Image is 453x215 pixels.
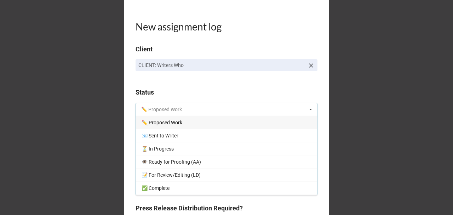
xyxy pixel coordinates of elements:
p: CLIENT: Writers Who [138,62,305,69]
span: 📝 For Review/Editing (LD) [142,172,201,178]
label: Client [136,44,153,54]
span: 👁️ Ready for Proofing (AA) [142,159,201,165]
label: Status [136,87,154,97]
label: Press Release Distribution Required? [136,203,243,213]
span: ⏳ In Progress [142,146,174,152]
span: ✏️ Proposed Work [142,120,182,125]
span: ✅ Complete [142,185,170,191]
h1: New assignment log [136,20,317,33]
span: 📧 Sent to Writer [142,133,178,138]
